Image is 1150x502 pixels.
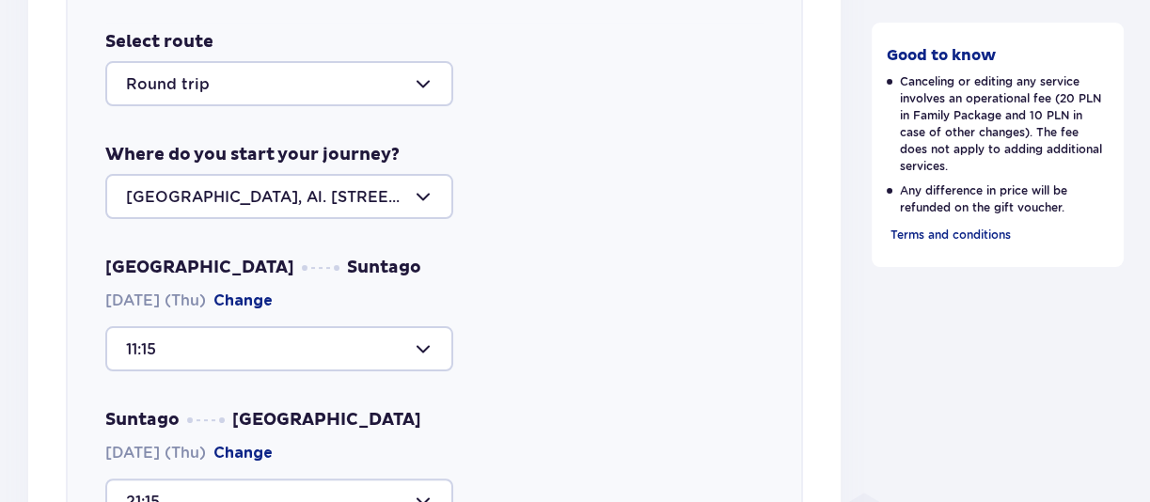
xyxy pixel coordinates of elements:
[232,409,421,431] span: [GEOGRAPHIC_DATA]
[105,31,213,54] p: Select route
[105,443,273,463] span: [DATE] (Thu)
[213,443,273,463] button: Change
[105,144,400,166] p: Where do you start your journey?
[187,417,225,423] img: dots
[890,227,1011,242] span: Terms and conditions
[887,182,1109,216] p: Any difference in price will be refunded on the gift voucher.
[347,257,421,279] span: Suntago
[887,45,996,66] p: Good to know
[302,265,339,271] img: dots
[887,73,1109,175] p: Canceling or editing any service involves an operational fee (20 PLN in Family Package and 10 PLN...
[213,290,273,311] button: Change
[105,409,180,431] span: Suntago
[105,290,273,311] span: [DATE] (Thu)
[887,224,1011,244] a: Terms and conditions
[105,257,294,279] span: [GEOGRAPHIC_DATA]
